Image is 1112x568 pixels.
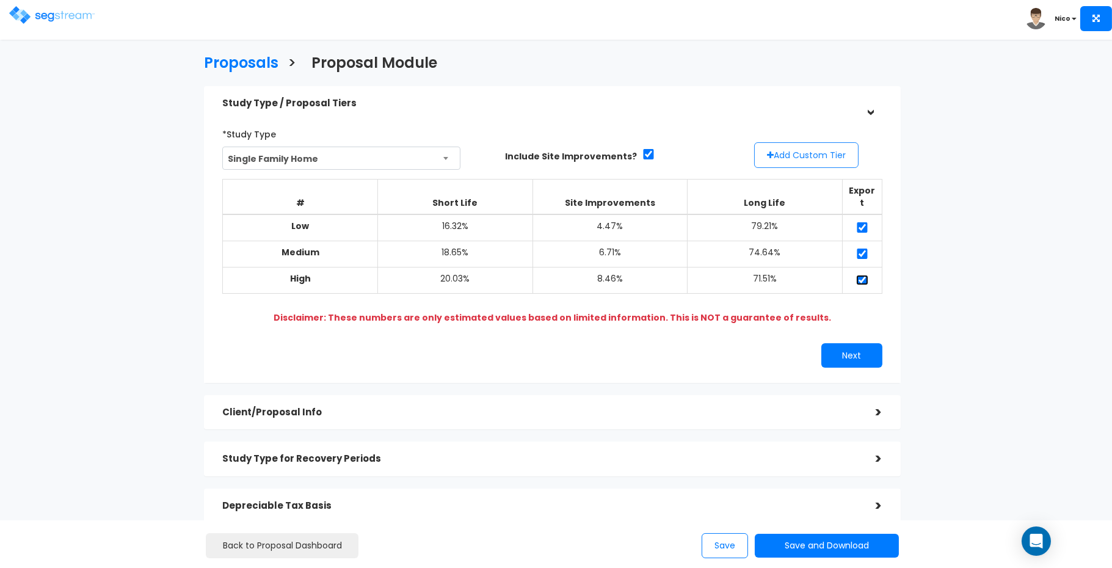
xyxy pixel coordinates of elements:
img: avatar.png [1025,8,1047,29]
td: 4.47% [532,214,688,241]
a: Proposals [195,43,278,80]
h5: Study Type / Proposal Tiers [222,98,857,109]
th: Site Improvements [532,179,688,214]
td: 16.32% [377,214,532,241]
div: Open Intercom Messenger [1022,526,1051,556]
th: Export [842,179,882,214]
b: Nico [1055,14,1070,23]
td: 79.21% [688,214,843,241]
td: 6.71% [532,241,688,267]
th: Short Life [377,179,532,214]
span: Single Family Home [222,147,460,170]
div: > [858,450,882,468]
a: Back to Proposal Dashboard [206,533,358,558]
h3: Proposals [204,55,278,74]
th: # [223,179,378,214]
h3: > [288,55,296,74]
div: > [858,497,882,515]
td: 8.46% [532,267,688,293]
div: > [860,92,879,116]
button: Next [821,343,882,368]
td: 74.64% [688,241,843,267]
b: Medium [282,246,319,258]
button: Save and Download [755,534,899,558]
h3: Proposal Module [311,55,437,74]
b: Disclaimer: These numbers are only estimated values based on limited information. This is NOT a g... [274,311,831,324]
h5: Study Type for Recovery Periods [222,454,857,464]
label: *Study Type [222,124,276,140]
h5: Depreciable Tax Basis [222,501,857,511]
h5: Client/Proposal Info [222,407,857,418]
button: Save [702,533,748,558]
th: Long Life [688,179,843,214]
b: High [290,272,311,285]
td: 18.65% [377,241,532,267]
a: Proposal Module [302,43,437,80]
td: 20.03% [377,267,532,293]
div: > [858,403,882,422]
button: Add Custom Tier [754,142,859,168]
img: logo.png [9,6,95,24]
label: Include Site Improvements? [505,150,637,162]
td: 71.51% [688,267,843,293]
b: Low [291,220,309,232]
span: Single Family Home [223,147,459,170]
